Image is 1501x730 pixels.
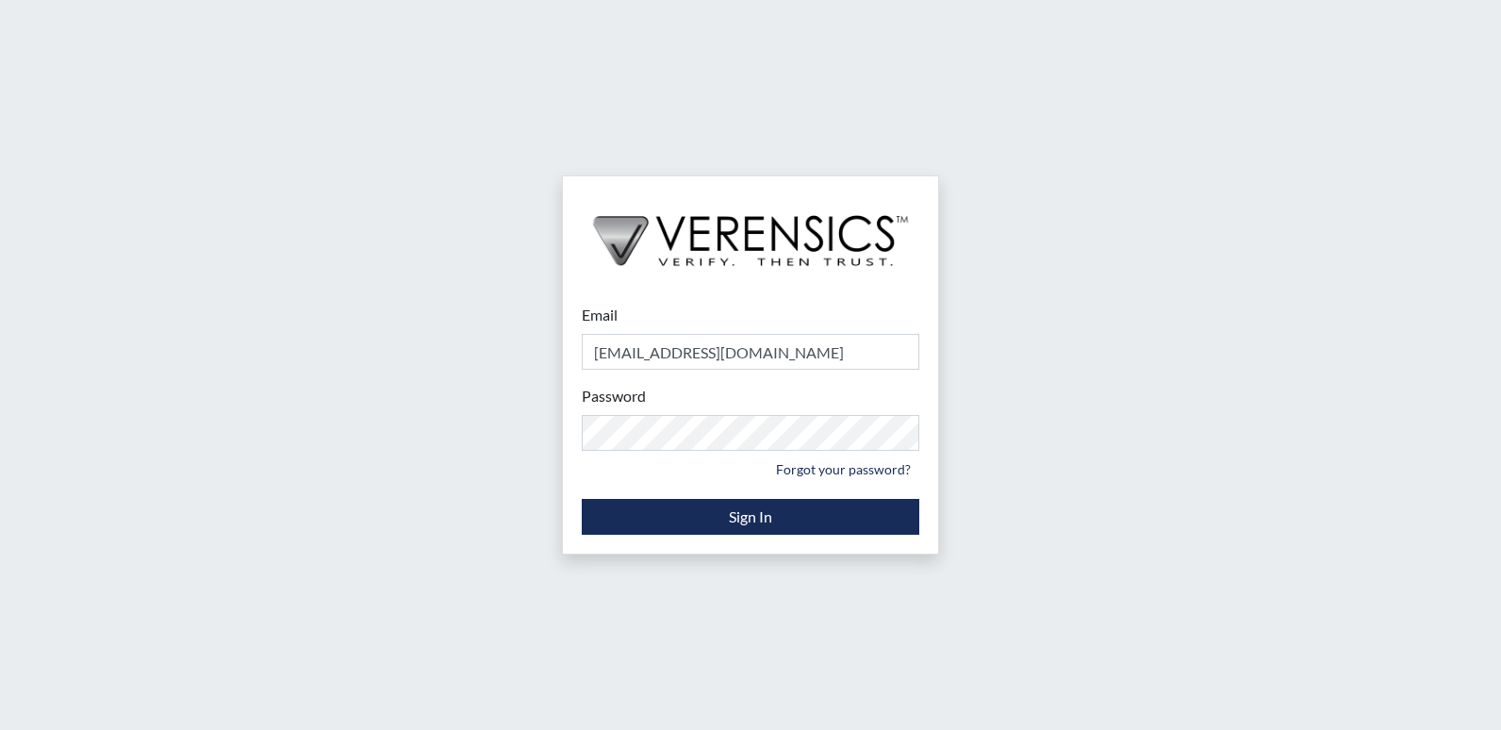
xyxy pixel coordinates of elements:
a: Forgot your password? [767,455,919,484]
label: Email [582,304,618,326]
label: Password [582,385,646,407]
img: logo-wide-black.2aad4157.png [563,176,938,286]
button: Sign In [582,499,919,535]
input: Email [582,334,919,370]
